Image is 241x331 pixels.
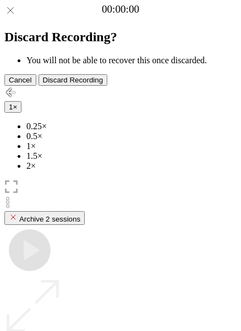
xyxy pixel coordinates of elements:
li: You will not be able to recover this once discarded. [26,56,237,65]
a: 00:00:00 [102,3,139,15]
div: Archive 2 sessions [9,213,80,223]
button: Cancel [4,74,36,86]
span: 1 [9,103,13,111]
li: 1.5× [26,151,237,161]
h2: Discard Recording? [4,30,237,45]
button: Archive 2 sessions [4,211,85,225]
li: 0.25× [26,122,237,131]
button: Discard Recording [39,74,108,86]
li: 1× [26,141,237,151]
li: 0.5× [26,131,237,141]
button: 1× [4,101,21,113]
li: 2× [26,161,237,171]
